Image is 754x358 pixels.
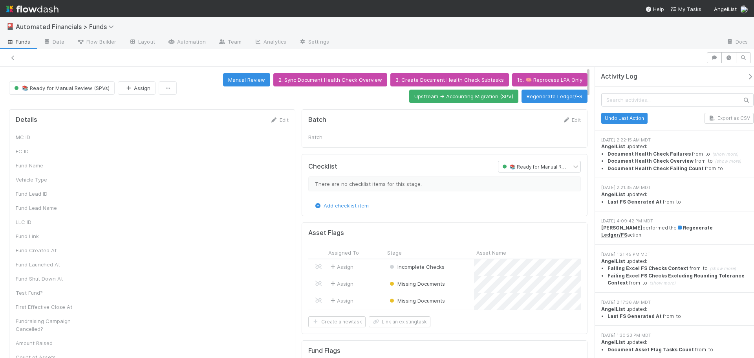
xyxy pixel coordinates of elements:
[601,306,754,320] div: updated:
[308,116,326,124] h5: Batch
[16,147,75,155] div: FC ID
[16,339,75,347] div: Amount Raised
[16,176,75,184] div: Vehicle Type
[369,316,430,327] button: Link an existingtask
[715,158,741,164] span: (show more)
[293,36,335,49] a: Settings
[608,346,754,353] li: from to
[16,246,75,254] div: Fund Created At
[608,165,754,172] li: from to
[308,133,367,141] div: Batch
[501,164,592,170] span: 📚 Ready for Manual Review (SPVs)
[601,258,625,264] strong: AngelList
[6,2,59,16] img: logo-inverted-e16ddd16eac7371096b0.svg
[388,297,445,304] span: Missing Documents
[329,280,353,288] span: Assign
[601,143,625,149] strong: AngelList
[16,204,75,212] div: Fund Lead Name
[6,23,14,30] span: 🎴
[601,191,754,206] div: updated:
[388,281,445,287] span: Missing Documents
[409,90,518,103] button: Upstream -> Accounting Migration (SPV)
[16,133,75,141] div: MC ID
[645,5,664,13] div: Help
[601,332,754,339] div: [DATE] 1:30:23 PM MDT
[522,90,587,103] button: Regenerate Ledger/FS
[270,117,289,123] a: Edit
[608,313,662,319] strong: Last FS Generated At
[601,143,754,172] div: updated:
[308,229,344,237] h5: Asset Flags
[16,232,75,240] div: Fund Link
[608,265,688,271] strong: Failing Excel FS Checks Context
[712,151,739,157] span: (show more)
[387,249,402,257] span: Stage
[223,73,270,86] button: Manual Review
[608,198,754,206] li: from to
[608,165,704,171] strong: Document Health Check Failing Count
[388,264,445,270] span: Incomplete Checks
[16,317,75,333] div: Fundraising Campaign Cancelled?
[13,85,110,91] span: 📚 Ready for Manual Review (SPVs)
[608,158,694,164] strong: Document Health Check Overview
[16,289,75,297] div: Test Fund?
[16,116,37,124] h5: Details
[388,297,445,305] div: Missing Documents
[308,347,340,355] h5: Fund Flags
[608,265,754,272] summary: Failing Excel FS Checks Context from to (show more)
[16,261,75,268] div: Fund Launched At
[329,297,353,305] span: Assign
[670,6,701,12] span: My Tasks
[71,36,123,49] a: Flow Builder
[601,113,648,124] button: Undo Last Action
[608,158,754,165] summary: Document Health Check Overview from to (show more)
[601,73,637,81] span: Activity Log
[248,36,293,49] a: Analytics
[390,73,509,86] button: 3. Create Document Health Check Subtasks
[161,36,212,49] a: Automation
[601,251,754,258] div: [DATE] 1:21:45 PM MDT
[601,225,642,231] strong: [PERSON_NAME]
[273,73,387,86] button: 2. Sync Document Health Check Overview
[16,190,75,198] div: Fund Lead ID
[77,38,116,46] span: Flow Builder
[388,280,445,288] div: Missing Documents
[16,162,75,169] div: Fund Name
[714,6,737,12] span: AngelList
[308,163,337,171] h5: Checklist
[608,151,754,158] summary: Document Health Check Failures from to (show more)
[608,347,694,352] strong: Document Asset Flag Tasks Count
[601,306,625,312] strong: AngelList
[16,275,75,283] div: Fund Shut Down At
[476,249,506,257] span: Asset Name
[601,184,754,191] div: [DATE] 2:21:35 AM MDT
[329,263,353,271] span: Assign
[562,117,581,123] a: Edit
[608,199,662,205] strong: Last FS Generated At
[720,36,754,49] a: Docs
[16,218,75,226] div: LLC ID
[608,151,691,157] strong: Document Health Check Failures
[601,218,754,224] div: [DATE] 4:09:42 PM MDT
[314,202,369,209] a: Add checklist item
[710,266,736,271] span: (show more)
[601,339,754,353] div: updated:
[705,113,754,124] button: Export as CSV
[601,258,754,287] div: updated:
[16,303,75,311] div: First Effective Close At
[601,299,754,306] div: [DATE] 2:17:36 AM MDT
[328,249,359,257] span: Assigned To
[650,280,676,286] span: (show more)
[9,81,115,95] button: 📚 Ready for Manual Review (SPVs)
[601,191,625,197] strong: AngelList
[608,272,754,287] summary: Failing Excel FS Checks Excluding Rounding Tolerance Context from to (show more)
[670,5,701,13] a: My Tasks
[118,81,156,95] button: Assign
[608,273,745,286] strong: Failing Excel FS Checks Excluding Rounding Tolerance Context
[308,316,366,327] button: Create a newtask
[16,23,118,31] span: Automated Financials > Funds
